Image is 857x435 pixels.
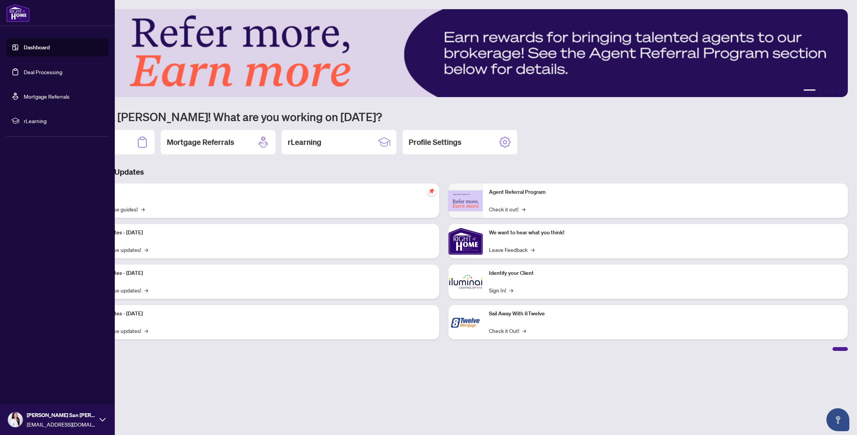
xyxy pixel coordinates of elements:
[80,269,433,278] p: Platform Updates - [DATE]
[489,205,525,213] a: Check it out!→
[448,265,483,299] img: Identify your Client
[489,269,842,278] p: Identify your Client
[80,229,433,237] p: Platform Updates - [DATE]
[27,420,96,429] span: [EMAIL_ADDRESS][DOMAIN_NAME]
[40,9,848,97] img: Slide 0
[489,286,513,294] a: Sign In!→
[144,245,148,254] span: →
[80,310,433,318] p: Platform Updates - [DATE]
[489,188,842,196] p: Agent Referral Program
[489,229,842,237] p: We want to hear what you think!
[489,326,526,335] a: Check it Out!→
[6,4,30,22] img: logo
[8,412,23,427] img: Profile Icon
[448,224,483,258] img: We want to hear what you think!
[144,326,148,335] span: →
[826,408,849,431] button: Open asap
[819,89,822,93] button: 2
[144,286,148,294] span: →
[24,68,62,75] a: Deal Processing
[427,187,436,196] span: pushpin
[837,89,840,93] button: 5
[448,305,483,339] img: Sail Away With 8Twelve
[24,44,50,51] a: Dashboard
[40,167,848,177] h3: Brokerage & Industry Updates
[522,326,526,335] span: →
[509,286,513,294] span: →
[831,89,834,93] button: 4
[803,89,816,93] button: 1
[27,411,96,419] span: [PERSON_NAME] San [PERSON_NAME]
[167,137,234,148] h2: Mortgage Referrals
[521,205,525,213] span: →
[448,190,483,211] img: Agent Referral Program
[80,188,433,196] p: Self-Help
[40,109,848,124] h1: Welcome back [PERSON_NAME]! What are you working on [DATE]?
[288,137,321,148] h2: rLearning
[141,205,145,213] span: →
[489,245,534,254] a: Leave Feedback→
[531,245,534,254] span: →
[24,93,70,100] a: Mortgage Referrals
[409,137,461,148] h2: Profile Settings
[24,117,103,125] span: rLearning
[489,310,842,318] p: Sail Away With 8Twelve
[825,89,828,93] button: 3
